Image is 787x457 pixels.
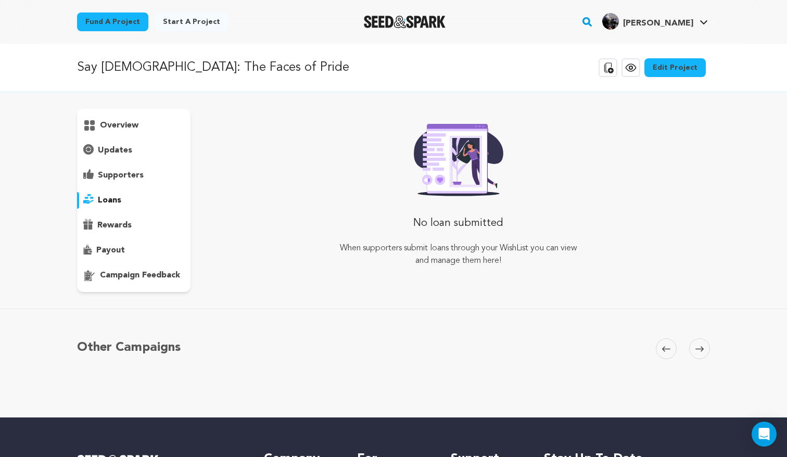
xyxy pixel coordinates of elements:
[752,422,777,447] div: Open Intercom Messenger
[333,213,584,234] p: No loan submitted
[77,12,148,31] a: Fund a project
[96,244,125,257] p: payout
[97,219,132,232] p: rewards
[333,242,584,267] p: When supporters submit loans through your WishList you can view and manage them here!
[600,11,710,30] a: Benjamin K.'s Profile
[77,167,191,184] button: supporters
[623,19,693,28] span: [PERSON_NAME]
[77,217,191,234] button: rewards
[98,169,144,182] p: supporters
[98,194,121,207] p: loans
[405,117,512,196] img: Seed&Spark Rafiki Image
[77,142,191,159] button: updates
[602,13,619,30] img: bde6e4e3585cc5a4.jpg
[98,144,132,157] p: updates
[100,119,138,132] p: overview
[602,13,693,30] div: Benjamin K.'s Profile
[77,58,349,77] p: Say [DEMOGRAPHIC_DATA]: The Faces of Pride
[77,117,191,134] button: overview
[364,16,446,28] img: Seed&Spark Logo Dark Mode
[644,58,706,77] a: Edit Project
[364,16,446,28] a: Seed&Spark Homepage
[77,267,191,284] button: campaign feedback
[77,192,191,209] button: loans
[600,11,710,33] span: Benjamin K.'s Profile
[77,338,181,357] h5: Other Campaigns
[155,12,229,31] a: Start a project
[77,242,191,259] button: payout
[100,269,180,282] p: campaign feedback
